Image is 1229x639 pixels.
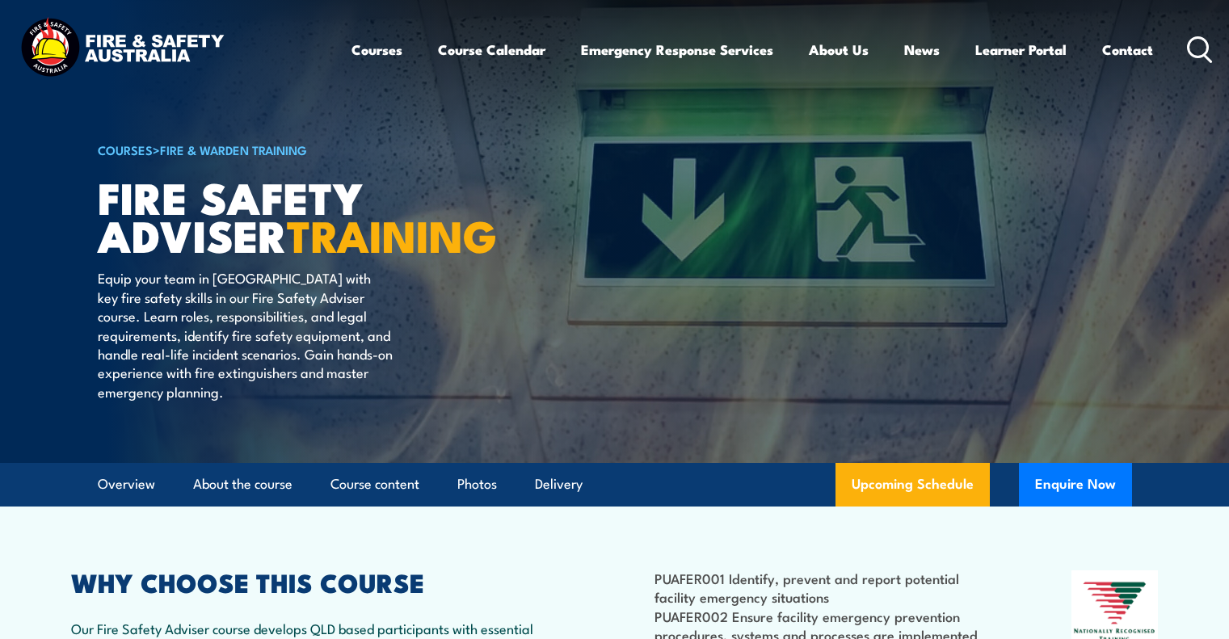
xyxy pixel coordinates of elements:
a: Learner Portal [975,28,1067,71]
a: Overview [98,463,155,506]
a: Photos [457,463,497,506]
h2: WHY CHOOSE THIS COURSE [71,570,543,593]
strong: TRAINING [287,200,497,267]
h6: > [98,140,497,159]
a: News [904,28,940,71]
a: About the course [193,463,293,506]
a: COURSES [98,141,153,158]
a: Courses [351,28,402,71]
a: About Us [809,28,869,71]
button: Enquire Now [1019,463,1132,507]
a: Fire & Warden Training [160,141,307,158]
h1: FIRE SAFETY ADVISER [98,178,497,253]
a: Upcoming Schedule [835,463,990,507]
a: Course Calendar [438,28,545,71]
li: PUAFER001 Identify, prevent and report potential facility emergency situations [654,569,993,607]
p: Equip your team in [GEOGRAPHIC_DATA] with key fire safety skills in our Fire Safety Adviser cours... [98,268,393,401]
a: Emergency Response Services [581,28,773,71]
a: Delivery [535,463,583,506]
a: Contact [1102,28,1153,71]
a: Course content [330,463,419,506]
